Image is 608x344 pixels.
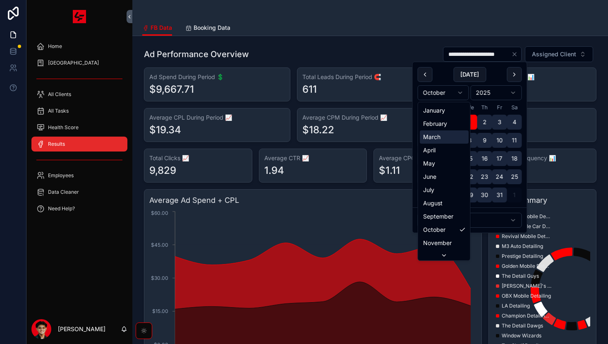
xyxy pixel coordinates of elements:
span: September [423,212,453,221]
span: July [423,186,434,194]
span: May [423,159,435,168]
span: February [423,120,447,128]
span: June [423,173,436,181]
span: April [423,146,436,154]
span: January [423,106,445,115]
span: August [423,199,443,207]
span: November [423,239,452,247]
span: March [423,133,440,141]
span: October [423,226,445,234]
